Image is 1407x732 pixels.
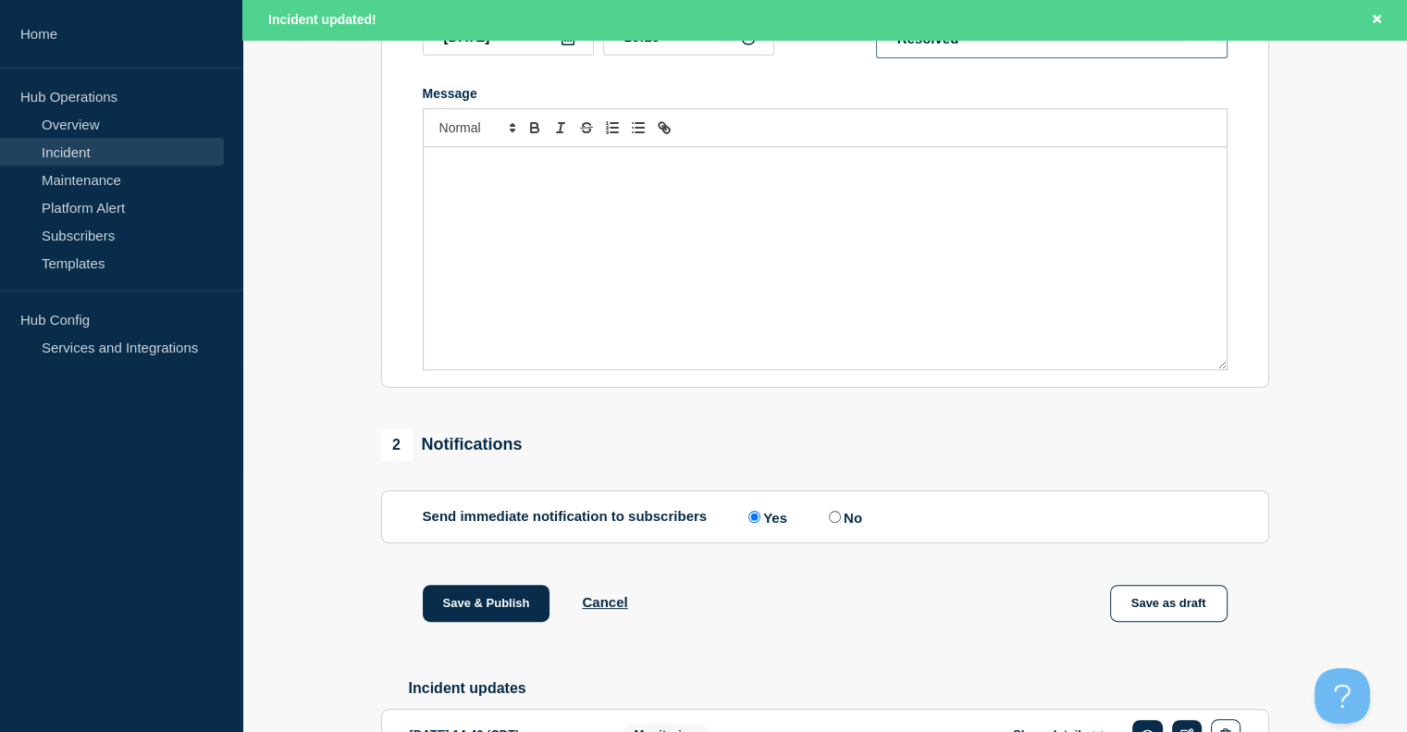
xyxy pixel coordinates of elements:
button: Cancel [582,594,627,610]
div: Send immediate notification to subscribers [423,508,1228,526]
iframe: Help Scout Beacon - Open [1314,668,1370,724]
div: Message [423,86,1228,101]
button: Save & Publish [423,585,550,622]
h2: Incident updates [409,680,1269,697]
button: Toggle italic text [548,117,574,139]
button: Toggle bulleted list [625,117,651,139]
button: Save as draft [1110,585,1228,622]
span: 2 [381,429,413,461]
input: No [829,511,841,523]
span: Incident updated! [268,12,376,27]
label: No [824,508,862,526]
button: Toggle bold text [522,117,548,139]
div: Message [424,147,1227,369]
button: Toggle link [651,117,677,139]
label: Yes [744,508,787,526]
button: Toggle strikethrough text [574,117,599,139]
button: Toggle ordered list [599,117,625,139]
div: Notifications [381,429,523,461]
button: Close banner [1365,9,1388,31]
span: Font size [431,117,522,139]
p: Send immediate notification to subscribers [423,508,708,526]
input: Yes [748,511,760,523]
